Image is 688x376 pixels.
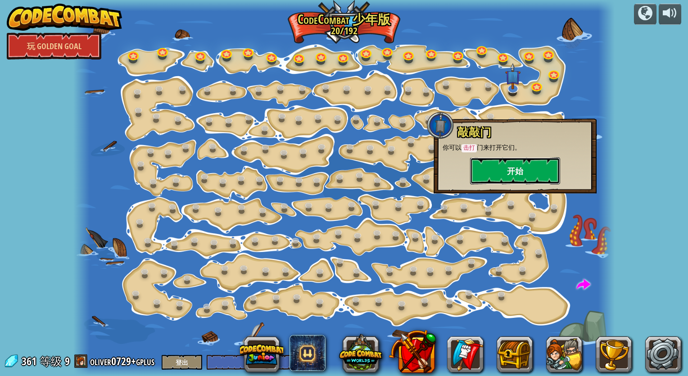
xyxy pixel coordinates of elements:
button: 战役 [634,4,656,25]
p: 你可以 门来打开它们。 [443,143,588,153]
button: 开始 [470,157,560,184]
button: 登出 [162,355,202,370]
a: oliver0729+gplus [90,354,157,368]
img: level-banner-unstarted-subscriber.png [505,63,521,90]
img: CodeCombat - Learn how to code by playing a game [7,4,122,31]
code: 击打 [462,144,477,152]
span: 敲敲门 [457,124,491,140]
span: 等级 [40,354,62,369]
a: 玩 Golden Goal [7,32,101,60]
button: 音量调节 [659,4,681,25]
span: 361 [22,354,39,368]
span: 9 [65,354,70,368]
